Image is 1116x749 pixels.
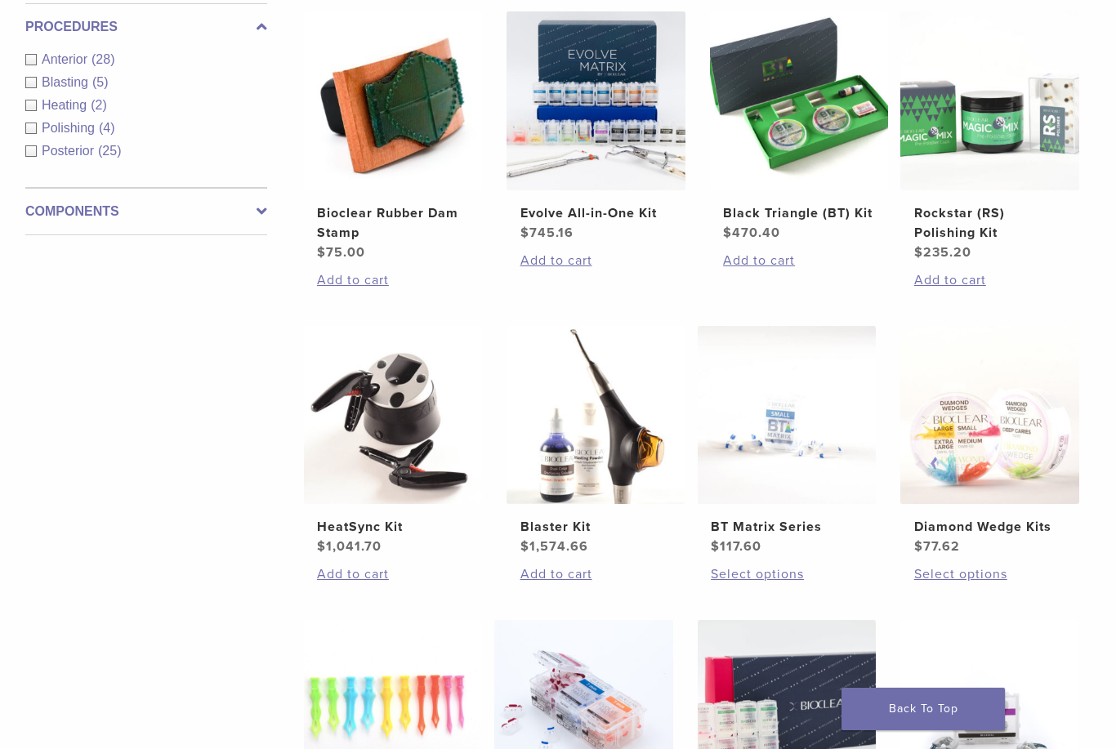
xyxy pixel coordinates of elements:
h2: Blaster Kit [520,517,672,537]
span: (2) [91,98,107,112]
img: Black Triangle (BT) Kit [710,11,889,190]
span: $ [317,538,326,555]
span: $ [520,225,529,241]
bdi: 235.20 [914,244,971,261]
span: $ [711,538,720,555]
img: Blaster Kit [507,326,685,505]
span: Posterior [42,144,98,158]
h2: Rockstar (RS) Polishing Kit [914,203,1066,243]
a: Add to cart: “HeatSync Kit” [317,564,469,584]
a: HeatSync KitHeatSync Kit $1,041.70 [304,326,483,557]
span: Heating [42,98,91,112]
span: (5) [92,75,109,89]
h2: Black Triangle (BT) Kit [723,203,875,223]
bdi: 745.16 [520,225,574,241]
img: Bioclear Rubber Dam Stamp [304,11,483,190]
span: (25) [98,144,121,158]
h2: Diamond Wedge Kits [914,517,1066,537]
span: (4) [99,121,115,135]
h2: Bioclear Rubber Dam Stamp [317,203,469,243]
span: Anterior [42,52,92,66]
span: $ [317,244,326,261]
h2: BT Matrix Series [711,517,863,537]
img: HeatSync Kit [304,326,483,505]
bdi: 117.60 [711,538,761,555]
span: $ [914,538,923,555]
img: Diamond Wedge Kits [900,326,1079,505]
a: Add to cart: “Blaster Kit” [520,564,672,584]
img: Rockstar (RS) Polishing Kit [900,11,1079,190]
a: Blaster KitBlaster Kit $1,574.66 [507,326,685,557]
a: Select options for “BT Matrix Series” [711,564,863,584]
a: Black Triangle (BT) KitBlack Triangle (BT) Kit $470.40 [710,11,889,243]
span: $ [914,244,923,261]
a: Bioclear Rubber Dam StampBioclear Rubber Dam Stamp $75.00 [304,11,483,262]
img: BT Matrix Series [698,326,877,505]
bdi: 77.62 [914,538,960,555]
bdi: 470.40 [723,225,780,241]
bdi: 75.00 [317,244,365,261]
a: Diamond Wedge KitsDiamond Wedge Kits $77.62 [900,326,1079,557]
h2: Evolve All-in-One Kit [520,203,672,223]
a: Add to cart: “Evolve All-in-One Kit” [520,251,672,270]
span: (28) [92,52,114,66]
label: Procedures [25,17,267,37]
label: Components [25,202,267,221]
a: Rockstar (RS) Polishing KitRockstar (RS) Polishing Kit $235.20 [900,11,1079,262]
a: Evolve All-in-One KitEvolve All-in-One Kit $745.16 [507,11,685,243]
img: Evolve All-in-One Kit [507,11,685,190]
h2: HeatSync Kit [317,517,469,537]
bdi: 1,041.70 [317,538,382,555]
a: Add to cart: “Rockstar (RS) Polishing Kit” [914,270,1066,290]
a: Add to cart: “Black Triangle (BT) Kit” [723,251,875,270]
span: Polishing [42,121,99,135]
a: BT Matrix SeriesBT Matrix Series $117.60 [698,326,877,557]
span: $ [520,538,529,555]
a: Add to cart: “Bioclear Rubber Dam Stamp” [317,270,469,290]
bdi: 1,574.66 [520,538,588,555]
a: Back To Top [841,688,1005,730]
span: Blasting [42,75,92,89]
span: $ [723,225,732,241]
a: Select options for “Diamond Wedge Kits” [914,564,1066,584]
